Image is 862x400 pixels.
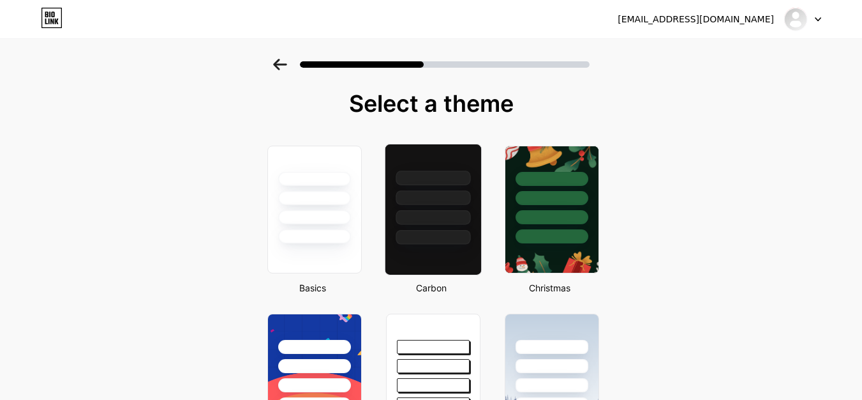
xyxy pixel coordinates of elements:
div: Christmas [501,281,599,295]
div: Select a theme [262,91,600,116]
div: [EMAIL_ADDRESS][DOMAIN_NAME] [618,13,774,26]
div: Carbon [382,281,480,295]
img: commedesgarcon [784,7,808,31]
div: Basics [264,281,362,295]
